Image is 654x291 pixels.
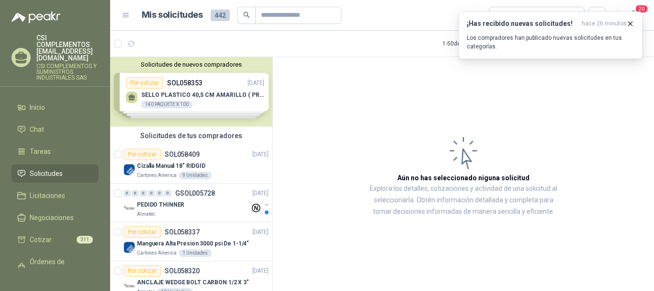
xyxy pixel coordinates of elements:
[459,12,643,59] button: ¡Has recibido nuevas solicitudes!hace 26 minutos Los compradores han publicado nuevas solicitudes...
[467,20,578,28] h3: ¡Has recibido nuevas solicitudes!
[397,173,530,183] h3: Aún no has seleccionado niguna solicitud
[582,20,627,28] span: hace 26 minutos
[137,239,249,248] p: Manguera Alta Presion 3000 psi De 1-1/4"
[11,12,60,23] img: Logo peakr
[11,142,99,161] a: Tareas
[36,35,99,61] p: CSI COMPLEMENTOS [EMAIL_ADDRESS][DOMAIN_NAME]
[252,267,269,276] p: [DATE]
[11,209,99,227] a: Negociaciones
[30,102,45,113] span: Inicio
[164,190,171,197] div: 0
[110,145,272,184] a: Por cotizarSOL058409[DATE] Company LogoCizalla Manual 18" RIDGIDCartones America9 Unidades
[137,210,155,218] p: Almatec
[36,63,99,81] p: CSI COMPLEMENTOS Y SUMINISTROS INDUSTRIALES SAS
[137,249,177,257] p: Cartones America
[30,190,65,201] span: Licitaciones
[30,146,51,157] span: Tareas
[625,7,643,24] button: 20
[11,98,99,116] a: Inicio
[495,10,515,21] div: Todas
[156,190,163,197] div: 0
[137,278,249,287] p: ANCLAJE WEDGE BOLT CARBON 1/2 X 3"
[211,10,230,21] span: 442
[142,8,203,22] h1: Mis solicitudes
[110,127,272,145] div: Solicitudes de tus compradores
[30,168,63,179] span: Solicitudes
[132,190,139,197] div: 0
[148,190,155,197] div: 0
[140,190,147,197] div: 0
[442,36,501,51] div: 1 - 50 de 335
[110,57,272,127] div: Solicitudes de nuevos compradoresPor cotizarSOL058353[DATE] SELLO PLASTICO 40,5 CM AMARILLO ( PRE...
[252,150,269,159] p: [DATE]
[124,164,135,175] img: Company Logo
[124,242,135,253] img: Company Logo
[30,124,44,135] span: Chat
[77,236,93,244] span: 311
[114,61,269,68] button: Solicitudes de nuevos compradores
[243,12,250,18] span: search
[369,183,558,218] p: Explora los detalles, cotizaciones y actividad de una solicitud al seleccionarla. Obtén informaci...
[252,228,269,237] p: [DATE]
[124,226,161,238] div: Por cotizar
[467,34,634,51] p: Los compradores han publicado nuevas solicitudes en tus categorías.
[124,203,135,214] img: Company Logo
[124,149,161,160] div: Por cotizar
[179,249,212,257] div: 1 Unidades
[11,164,99,183] a: Solicitudes
[165,229,200,235] p: SOL058337
[165,151,200,158] p: SOL058409
[635,4,648,13] span: 20
[179,172,212,179] div: 9 Unidades
[175,190,215,197] p: GSOL005728
[124,187,271,218] a: 0 0 0 0 0 0 GSOL005728[DATE] Company LogoPEDIDO THINNERAlmatec
[252,189,269,198] p: [DATE]
[11,120,99,139] a: Chat
[11,231,99,249] a: Cotizar311
[11,186,99,205] a: Licitaciones
[30,256,90,278] span: Órdenes de Compra
[137,162,205,171] p: Cizalla Manual 18" RIDGID
[137,200,184,210] p: PEDIDO THINNER
[110,222,272,261] a: Por cotizarSOL058337[DATE] Company LogoManguera Alta Presion 3000 psi De 1-1/4"Cartones America1 ...
[124,265,161,277] div: Por cotizar
[30,212,74,223] span: Negociaciones
[30,234,52,245] span: Cotizar
[165,268,200,274] p: SOL058320
[137,172,177,179] p: Cartones America
[124,190,131,197] div: 0
[11,253,99,281] a: Órdenes de Compra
